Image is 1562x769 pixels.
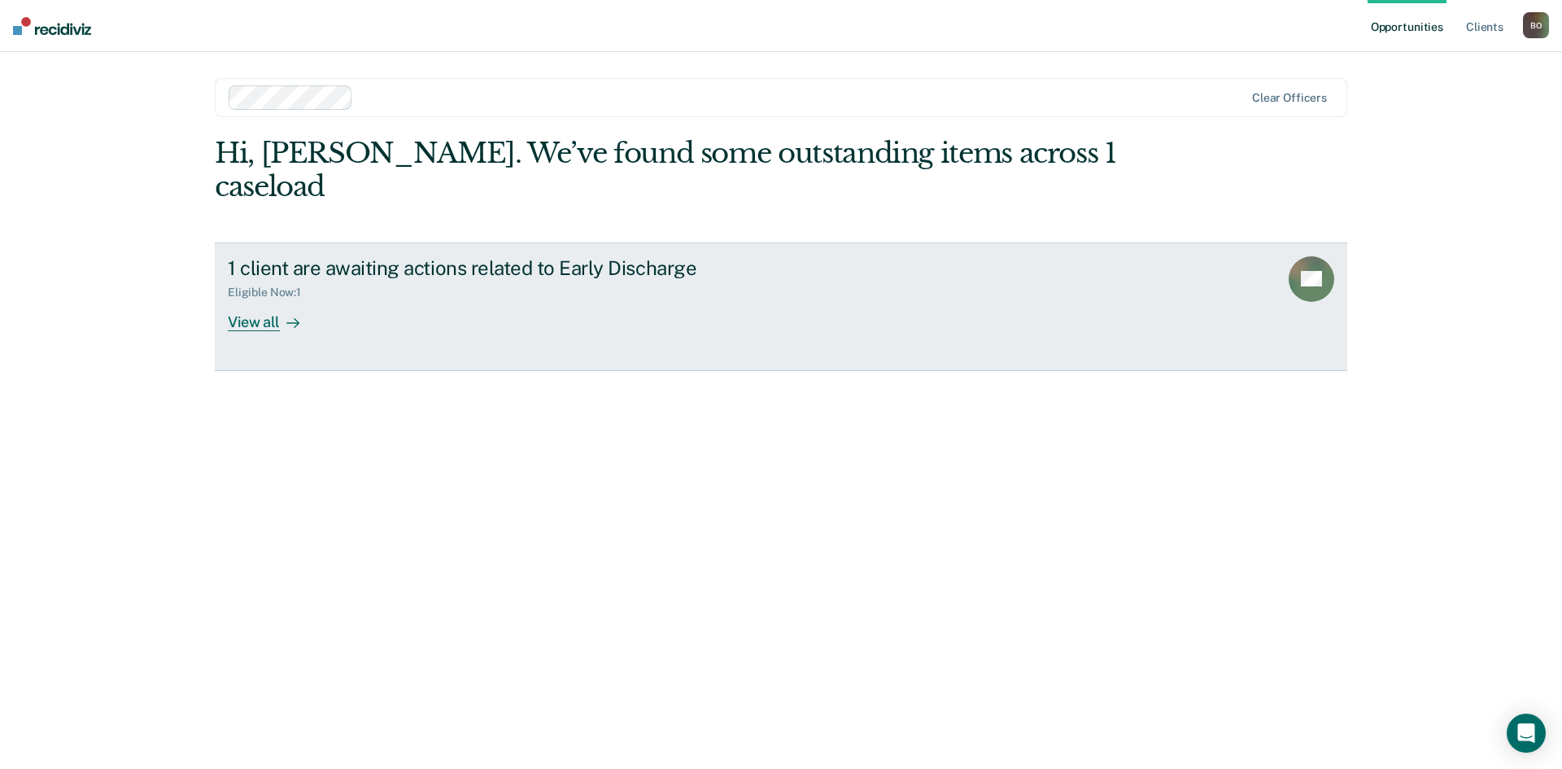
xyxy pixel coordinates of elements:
div: B O [1523,12,1549,38]
div: Eligible Now : 1 [228,286,314,299]
div: View all [228,299,319,331]
div: Clear officers [1252,91,1327,105]
div: 1 client are awaiting actions related to Early Discharge [228,256,799,280]
button: BO [1523,12,1549,38]
img: Recidiviz [13,17,91,35]
div: Open Intercom Messenger [1507,714,1546,753]
a: 1 client are awaiting actions related to Early DischargeEligible Now:1View all [215,242,1347,371]
div: Hi, [PERSON_NAME]. We’ve found some outstanding items across 1 caseload [215,137,1121,203]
